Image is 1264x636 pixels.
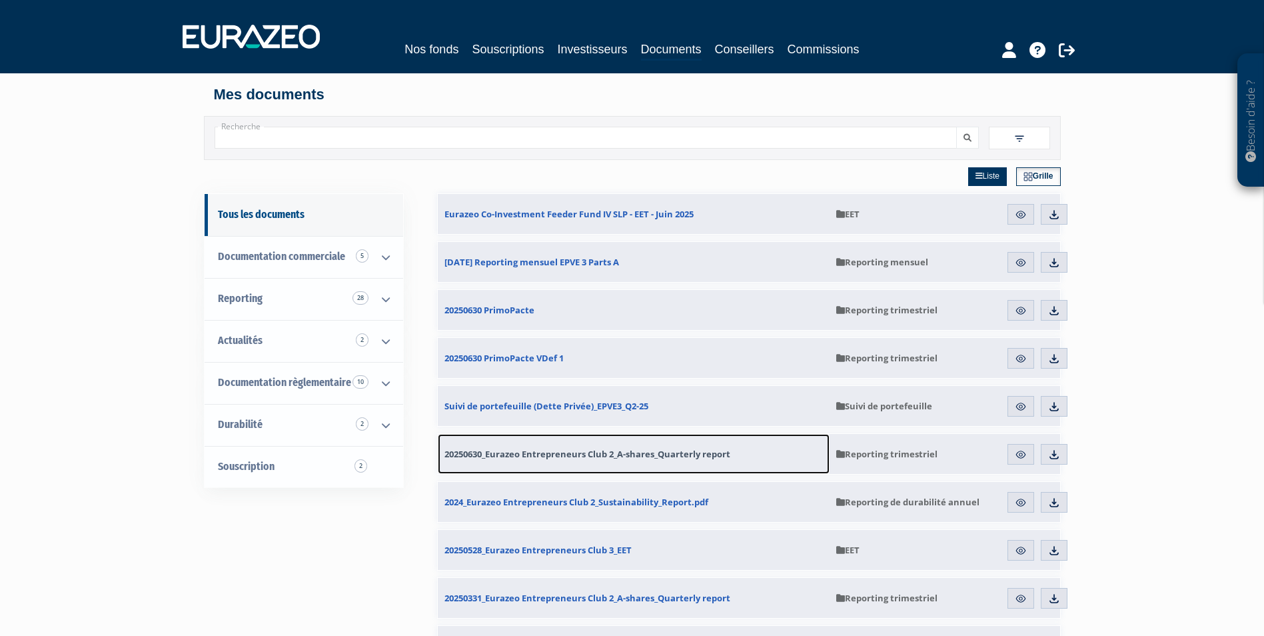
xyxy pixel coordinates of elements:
[557,40,627,59] a: Investisseurs
[1048,449,1060,461] img: download.svg
[836,592,938,604] span: Reporting trimestriel
[968,167,1007,186] a: Liste
[1015,209,1027,221] img: eye.svg
[438,290,830,330] a: 20250630 PrimoPacte
[356,249,368,263] span: 5
[472,40,544,59] a: Souscriptions
[836,352,938,364] span: Reporting trimestriel
[444,400,648,412] span: Suivi de portefeuille (Dette Privée)_EPVE3_Q2-25
[352,375,368,389] span: 10
[205,236,403,278] a: Documentation commerciale 5
[444,352,564,364] span: 20250630 PrimoPacte VDef 1
[836,304,938,316] span: Reporting trimestriel
[788,40,860,59] a: Commissions
[1015,593,1027,605] img: eye.svg
[1015,449,1027,461] img: eye.svg
[438,242,830,282] a: [DATE] Reporting mensuel EPVE 3 Parts A
[1015,305,1027,317] img: eye.svg
[438,338,830,378] a: 20250630 PrimoPacte VDef 1
[218,376,351,389] span: Documentation règlementaire
[836,448,938,460] span: Reporting trimestriel
[1015,401,1027,413] img: eye.svg
[218,460,275,473] span: Souscription
[218,292,263,305] span: Reporting
[444,256,619,268] span: [DATE] Reporting mensuel EPVE 3 Parts A
[836,544,860,556] span: EET
[444,592,730,604] span: 20250331_Eurazeo Entrepreneurs Club 2_A-shares_Quarterly report
[444,544,632,556] span: 20250528_Eurazeo Entrepreneurs Club 3_EET
[356,417,368,431] span: 2
[1016,167,1061,186] a: Grille
[205,320,403,362] a: Actualités 2
[836,400,932,412] span: Suivi de portefeuille
[218,334,263,347] span: Actualités
[215,127,957,149] input: Recherche
[205,194,403,236] a: Tous les documents
[1048,593,1060,605] img: download.svg
[354,459,367,473] span: 2
[1048,545,1060,557] img: download.svg
[444,496,708,508] span: 2024_Eurazeo Entrepreneurs Club 2_Sustainability_Report.pdf
[1243,61,1259,181] p: Besoin d'aide ?
[1048,497,1060,509] img: download.svg
[1015,353,1027,365] img: eye.svg
[1048,353,1060,365] img: download.svg
[1023,172,1033,181] img: grid.svg
[438,530,830,570] a: 20250528_Eurazeo Entrepreneurs Club 3_EET
[1048,257,1060,269] img: download.svg
[641,40,702,61] a: Documents
[183,25,320,49] img: 1732889491-logotype_eurazeo_blanc_rvb.png
[205,446,403,488] a: Souscription2
[438,386,830,426] a: Suivi de portefeuille (Dette Privée)_EPVE3_Q2-25
[444,208,694,220] span: Eurazeo Co-Investment Feeder Fund IV SLP - EET - Juin 2025
[404,40,458,59] a: Nos fonds
[205,404,403,446] a: Durabilité 2
[205,278,403,320] a: Reporting 28
[438,578,830,618] a: 20250331_Eurazeo Entrepreneurs Club 2_A-shares_Quarterly report
[444,448,730,460] span: 20250630_Eurazeo Entrepreneurs Club 2_A-shares_Quarterly report
[438,194,830,234] a: Eurazeo Co-Investment Feeder Fund IV SLP - EET - Juin 2025
[1013,133,1025,145] img: filter.svg
[1015,257,1027,269] img: eye.svg
[438,434,830,474] a: 20250630_Eurazeo Entrepreneurs Club 2_A-shares_Quarterly report
[1015,545,1027,557] img: eye.svg
[1015,497,1027,509] img: eye.svg
[214,87,1051,103] h4: Mes documents
[836,256,928,268] span: Reporting mensuel
[218,250,345,263] span: Documentation commerciale
[1048,305,1060,317] img: download.svg
[444,304,534,316] span: 20250630 PrimoPacte
[836,208,860,220] span: EET
[836,496,979,508] span: Reporting de durabilité annuel
[356,333,368,347] span: 2
[1048,401,1060,413] img: download.svg
[715,40,774,59] a: Conseillers
[1048,209,1060,221] img: download.svg
[205,362,403,404] a: Documentation règlementaire 10
[218,418,263,431] span: Durabilité
[438,482,830,522] a: 2024_Eurazeo Entrepreneurs Club 2_Sustainability_Report.pdf
[352,291,368,305] span: 28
